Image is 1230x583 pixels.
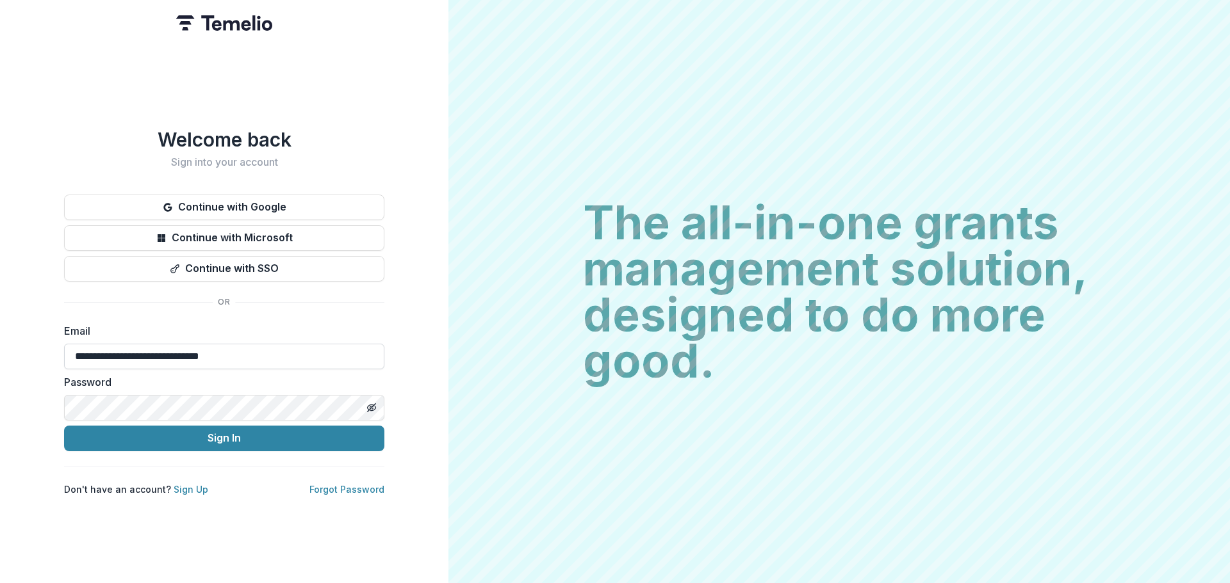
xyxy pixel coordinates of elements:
h2: Sign into your account [64,156,384,168]
p: Don't have an account? [64,483,208,496]
label: Email [64,323,377,339]
button: Continue with Microsoft [64,225,384,251]
h1: Welcome back [64,128,384,151]
button: Continue with Google [64,195,384,220]
a: Sign Up [174,484,208,495]
label: Password [64,374,377,390]
button: Continue with SSO [64,256,384,282]
button: Toggle password visibility [361,397,382,418]
img: Temelio [176,15,272,31]
button: Sign In [64,426,384,451]
a: Forgot Password [309,484,384,495]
